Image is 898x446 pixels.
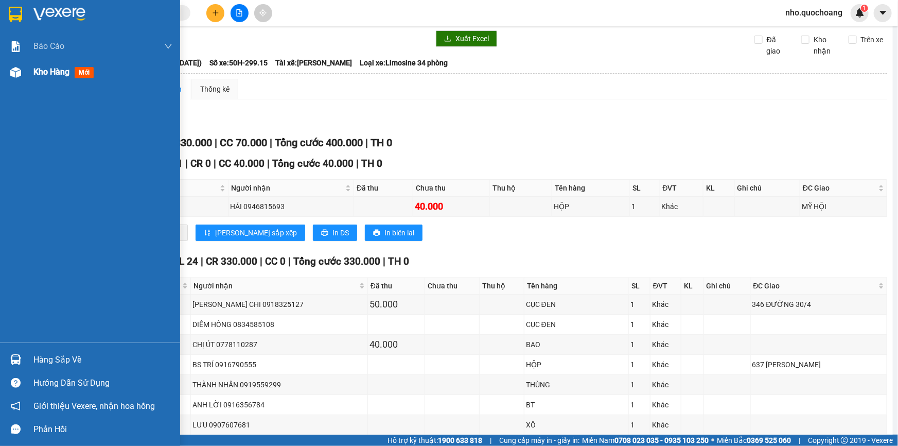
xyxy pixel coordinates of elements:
div: HỘP [554,201,628,212]
span: | [215,136,217,149]
span: | [365,136,368,149]
div: Khác [652,299,679,310]
div: HẢI 0946815693 [230,201,352,212]
strong: 0708 023 035 - 0935 103 250 [614,436,709,444]
strong: 1900 633 818 [438,436,482,444]
span: printer [321,229,328,237]
div: Hướng dẫn sử dụng [33,375,172,391]
span: CR 330.000 [159,136,212,149]
div: BT [526,399,627,410]
button: caret-down [874,4,892,22]
span: SL 24 [173,255,198,267]
span: TH 0 [361,158,382,169]
span: Người nhận [193,280,357,291]
th: Chưa thu [413,180,490,197]
th: KL [703,180,735,197]
div: CỤC ĐEN [526,319,627,330]
span: ⚪️ [711,438,714,442]
span: CC 0 [265,255,286,267]
span: Tổng cước 40.000 [272,158,354,169]
span: | [490,435,491,446]
div: Phản hồi [33,422,172,437]
span: Hỗ trợ kỹ thuật: [388,435,482,446]
span: Giới thiệu Vexere, nhận hoa hồng [33,400,155,413]
th: SL [630,180,660,197]
button: printerIn DS [313,225,357,241]
span: printer [373,229,380,237]
div: Khác [652,359,679,370]
span: Người nhận [231,182,343,194]
span: | [288,255,291,267]
span: | [270,136,272,149]
div: Thống kê [200,83,230,95]
span: ĐC Giao [803,182,876,194]
span: Đã giao [763,34,794,57]
span: Báo cáo [33,40,64,53]
div: CỤC ĐEN [526,299,627,310]
div: BS TRÍ 0916790555 [192,359,366,370]
img: warehouse-icon [10,354,21,365]
span: aim [259,9,267,16]
div: 1 [630,319,648,330]
div: 1 [630,299,648,310]
img: solution-icon [10,41,21,52]
img: icon-new-feature [855,8,865,18]
div: ANH LỜI 0916356784 [192,399,366,410]
div: LƯU 0907607681 [192,419,366,431]
span: | [201,255,203,267]
span: | [383,255,385,267]
span: | [185,158,188,169]
span: question-circle [11,378,21,388]
div: 1 [631,201,658,212]
div: Khác [662,201,702,212]
button: sort-ascending[PERSON_NAME] sắp xếp [196,225,305,241]
button: printerIn biên lai [365,225,422,241]
sup: 1 [861,5,868,12]
span: | [267,158,270,169]
img: logo-vxr [9,7,22,22]
th: ĐVT [650,278,681,295]
span: Tài xế: [PERSON_NAME] [275,57,352,68]
span: In biên lai [384,227,414,238]
button: plus [206,4,224,22]
span: In DS [332,227,349,238]
span: | [799,435,800,446]
span: CC 40.000 [219,158,265,169]
span: Loại xe: Limosine 34 phòng [360,57,448,68]
span: CC 70.000 [220,136,267,149]
span: sort-ascending [204,229,211,237]
span: download [444,35,451,43]
div: 1 [630,359,648,370]
div: Khác [652,319,679,330]
span: Cung cấp máy in - giấy in: [499,435,579,446]
strong: 0369 525 060 [747,436,791,444]
span: message [11,424,21,434]
div: DIỄM HỒNG 0834585108 [192,319,366,330]
span: copyright [841,437,848,444]
span: Trên xe [857,34,888,45]
div: 1 [630,399,648,410]
div: [PERSON_NAME] CHI 0918325127 [192,299,366,310]
div: Hàng sắp về [33,352,172,368]
span: CR 330.000 [206,255,257,267]
th: Thu hộ [490,180,552,197]
div: 1 [630,339,648,350]
div: Khác [652,399,679,410]
th: SL [629,278,650,295]
span: Số xe: 50H-299.15 [209,57,268,68]
span: TH 0 [388,255,409,267]
div: 40.000 [415,199,488,214]
span: file-add [236,9,243,16]
div: Khác [652,419,679,431]
th: Ghi chú [735,180,800,197]
span: down [164,42,172,50]
th: Ghi chú [704,278,751,295]
span: mới [75,67,94,78]
img: warehouse-icon [10,67,21,78]
div: HỘP [526,359,627,370]
span: notification [11,401,21,411]
div: CHỊ ÚT 0778110287 [192,339,366,350]
th: Tên hàng [552,180,630,197]
span: Kho nhận [809,34,840,57]
div: 50.000 [369,297,423,312]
